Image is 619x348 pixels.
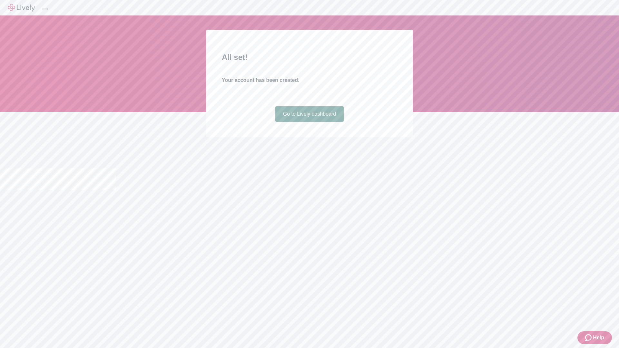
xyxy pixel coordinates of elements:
[577,331,612,344] button: Zendesk support iconHelp
[222,76,397,84] h4: Your account has been created.
[222,52,397,63] h2: All set!
[585,334,593,342] svg: Zendesk support icon
[8,4,35,12] img: Lively
[43,8,48,10] button: Log out
[593,334,604,342] span: Help
[275,106,344,122] a: Go to Lively dashboard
